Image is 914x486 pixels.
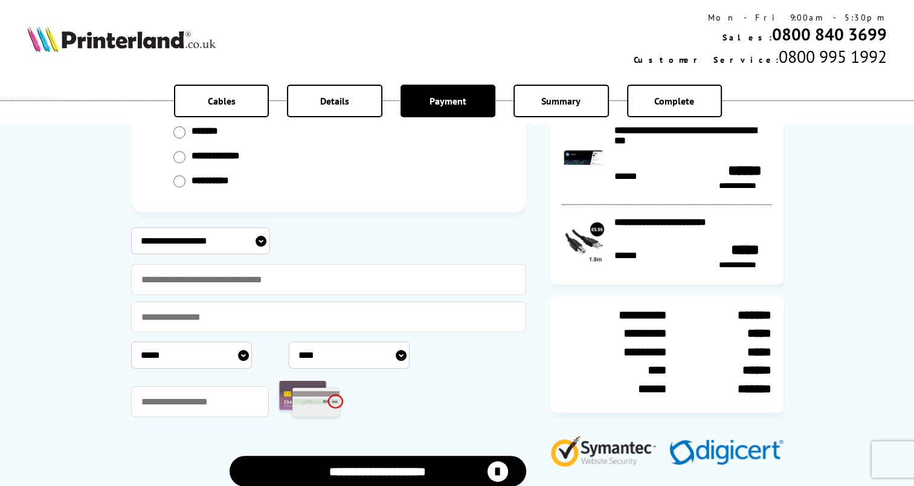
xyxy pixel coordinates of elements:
[772,23,887,45] a: 0800 840 3699
[541,95,581,107] span: Summary
[634,12,887,23] div: Mon - Fri 9:00am - 5:30pm
[723,32,772,43] span: Sales:
[634,54,779,65] span: Customer Service:
[430,95,466,107] span: Payment
[208,95,236,107] span: Cables
[320,95,349,107] span: Details
[27,25,216,52] img: Printerland Logo
[654,95,694,107] span: Complete
[779,45,887,68] span: 0800 995 1992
